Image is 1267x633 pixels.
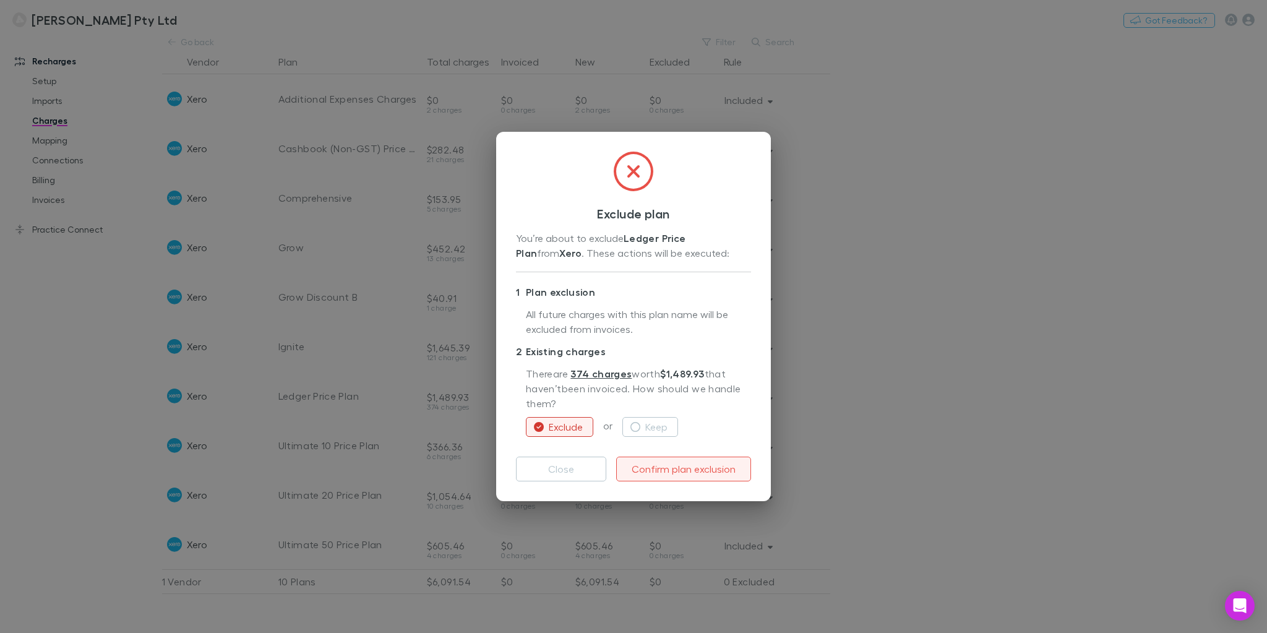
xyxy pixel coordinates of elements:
p: There are worth that haven’t been invoiced. How should we handle them? [526,366,751,412]
button: Keep [622,417,678,437]
p: Existing charges [516,342,751,361]
h3: Exclude plan [516,206,751,221]
div: All future charges with this plan name will be excluded from invoices. [516,302,751,342]
div: Open Intercom Messenger [1225,591,1255,621]
button: Exclude [526,417,593,437]
a: 374 charges [570,368,632,380]
span: or [593,420,622,431]
strong: $1,489.93 [660,368,704,380]
button: Close [516,457,606,481]
button: Confirm plan exclusion [616,457,751,481]
div: 1 [516,285,526,299]
strong: Xero [559,247,581,259]
div: 2 [516,344,526,359]
p: Plan exclusion [516,282,751,302]
div: You’re about to exclude from . These actions will be executed: [516,231,751,262]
